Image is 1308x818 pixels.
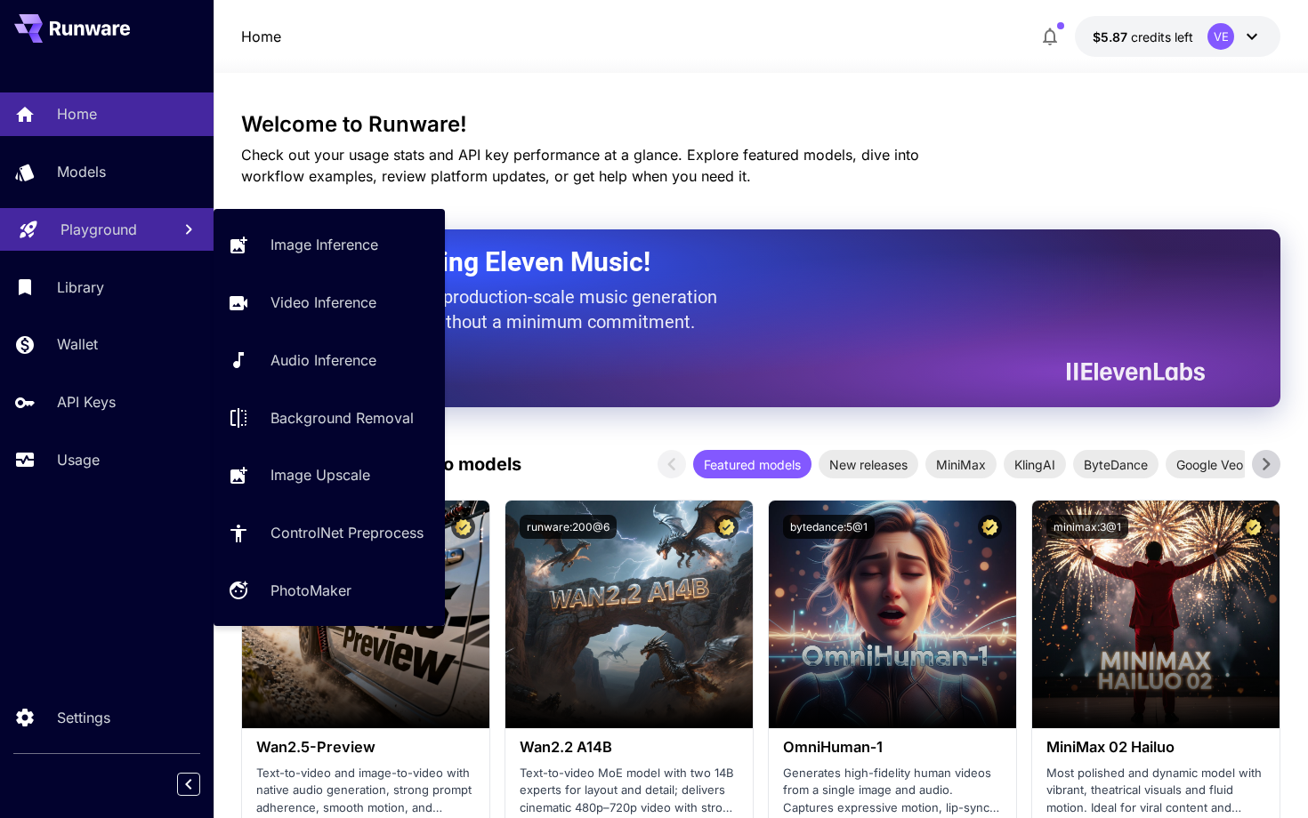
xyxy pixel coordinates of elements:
p: Models [57,161,106,182]
button: $5.86857 [1075,16,1280,57]
p: Generates high-fidelity human videos from a single image and audio. Captures expressive motion, l... [783,765,1002,817]
p: API Keys [57,391,116,413]
span: Featured models [693,455,811,474]
p: Home [57,103,97,124]
span: ByteDance [1073,455,1159,474]
p: Settings [57,707,110,728]
div: Collapse sidebar [190,768,214,800]
a: Image Inference [214,223,445,267]
h3: Wan2.2 A14B [520,739,739,756]
a: ControlNet Preprocess [214,511,445,555]
span: Check out your usage stats and API key performance at a glance. Explore featured models, dive int... [241,146,919,185]
div: VE [1207,23,1234,50]
h2: Now Supporting Eleven Music! [286,245,1192,279]
div: $5.86857 [1093,28,1193,46]
p: Text-to-video MoE model with two 14B experts for layout and detail; delivers cinematic 480p–720p ... [520,765,739,817]
button: Collapse sidebar [177,773,200,796]
p: Image Upscale [270,464,370,485]
p: Most polished and dynamic model with vibrant, theatrical visuals and fluid motion. Ideal for vira... [1046,765,1265,817]
p: Usage [57,449,100,470]
button: Certified Model – Vetted for best performance and includes a commercial license. [715,515,739,539]
a: Image Upscale [214,453,445,497]
a: Background Removal [214,396,445,439]
a: PhotoMaker [214,569,445,613]
span: KlingAI [1004,455,1066,474]
p: Audio Inference [270,349,376,371]
h3: MiniMax 02 Hailuo [1046,739,1265,756]
button: Certified Model – Vetted for best performance and includes a commercial license. [978,515,1002,539]
p: ControlNet Preprocess [270,522,424,543]
button: bytedance:5@1 [783,515,875,539]
img: alt [505,501,753,728]
p: PhotoMaker [270,580,351,601]
span: New releases [819,455,918,474]
span: Google Veo [1166,455,1254,474]
p: Text-to-video and image-to-video with native audio generation, strong prompt adherence, smooth mo... [256,765,475,817]
button: runware:200@6 [520,515,617,539]
span: MiniMax [925,455,997,474]
p: Image Inference [270,234,378,255]
p: Wallet [57,333,98,355]
p: Playground [61,219,137,240]
button: Certified Model – Vetted for best performance and includes a commercial license. [451,515,475,539]
a: Video Inference [214,281,445,325]
button: minimax:3@1 [1046,515,1128,539]
p: Video Inference [270,292,376,313]
p: Home [241,26,281,47]
h3: OmniHuman‑1 [783,739,1002,756]
p: The only way to get production-scale music generation from Eleven Labs without a minimum commitment. [286,285,731,334]
button: Certified Model – Vetted for best performance and includes a commercial license. [1241,515,1265,539]
p: Library [57,277,104,298]
span: $5.87 [1093,29,1131,44]
p: Background Removal [270,407,414,429]
a: Audio Inference [214,339,445,382]
img: alt [1032,501,1280,728]
span: credits left [1131,29,1193,44]
h3: Wan2.5-Preview [256,739,475,756]
img: alt [769,501,1016,728]
nav: breadcrumb [241,26,281,47]
h3: Welcome to Runware! [241,112,1281,137]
